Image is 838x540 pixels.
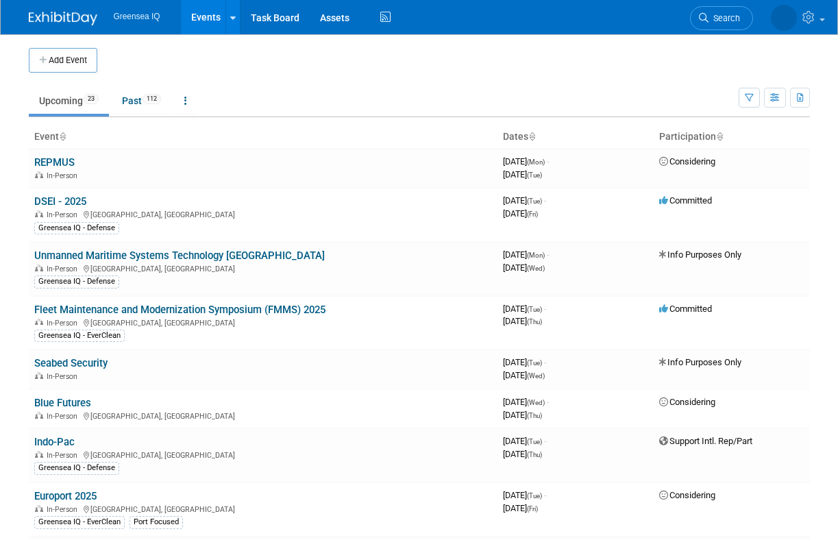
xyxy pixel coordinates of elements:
[47,210,82,219] span: In-Person
[659,304,712,314] span: Committed
[527,265,545,272] span: (Wed)
[34,516,125,528] div: Greensea IQ - EverClean
[34,275,119,288] div: Greensea IQ - Defense
[35,210,43,217] img: In-Person Event
[547,156,549,167] span: -
[497,125,654,149] th: Dates
[527,197,542,205] span: (Tue)
[503,410,542,420] span: [DATE]
[35,372,43,379] img: In-Person Event
[544,195,546,206] span: -
[547,397,549,407] span: -
[35,265,43,271] img: In-Person Event
[59,131,66,142] a: Sort by Event Name
[659,397,715,407] span: Considering
[35,319,43,326] img: In-Person Event
[544,304,546,314] span: -
[34,357,108,369] a: Seabed Security
[34,262,492,273] div: [GEOGRAPHIC_DATA], [GEOGRAPHIC_DATA]
[527,251,545,259] span: (Mon)
[503,156,549,167] span: [DATE]
[659,357,741,367] span: Info Purposes Only
[47,505,82,514] span: In-Person
[114,12,160,21] span: Greensea IQ
[35,171,43,178] img: In-Person Event
[544,357,546,367] span: -
[690,6,753,30] a: Search
[527,412,542,419] span: (Thu)
[503,449,542,459] span: [DATE]
[527,359,542,367] span: (Tue)
[84,94,99,104] span: 23
[34,249,325,262] a: Unmanned Maritime Systems Technology [GEOGRAPHIC_DATA]
[34,208,492,219] div: [GEOGRAPHIC_DATA], [GEOGRAPHIC_DATA]
[130,516,183,528] div: Port Focused
[34,462,119,474] div: Greensea IQ - Defense
[29,48,97,73] button: Add Event
[654,125,810,149] th: Participation
[527,372,545,380] span: (Wed)
[659,436,752,446] span: Support Intl. Rep/Part
[659,195,712,206] span: Committed
[503,436,546,446] span: [DATE]
[771,5,797,31] img: Dawn D'Angelillo
[34,222,119,234] div: Greensea IQ - Defense
[35,451,43,458] img: In-Person Event
[503,503,538,513] span: [DATE]
[35,412,43,419] img: In-Person Event
[527,171,542,179] span: (Tue)
[527,438,542,445] span: (Tue)
[544,490,546,500] span: -
[527,318,542,326] span: (Thu)
[34,436,75,448] a: Indo-Pac
[527,492,542,500] span: (Tue)
[503,304,546,314] span: [DATE]
[34,449,492,460] div: [GEOGRAPHIC_DATA], [GEOGRAPHIC_DATA]
[34,410,492,421] div: [GEOGRAPHIC_DATA], [GEOGRAPHIC_DATA]
[503,316,542,326] span: [DATE]
[34,490,97,502] a: Europort 2025
[527,399,545,406] span: (Wed)
[527,451,542,458] span: (Thu)
[47,171,82,180] span: In-Person
[503,262,545,273] span: [DATE]
[29,12,97,25] img: ExhibitDay
[503,370,545,380] span: [DATE]
[34,195,86,208] a: DSEI - 2025
[503,195,546,206] span: [DATE]
[659,249,741,260] span: Info Purposes Only
[708,13,740,23] span: Search
[47,265,82,273] span: In-Person
[503,397,549,407] span: [DATE]
[544,436,546,446] span: -
[35,505,43,512] img: In-Person Event
[47,372,82,381] span: In-Person
[503,169,542,180] span: [DATE]
[503,208,538,219] span: [DATE]
[659,156,715,167] span: Considering
[527,306,542,313] span: (Tue)
[503,249,549,260] span: [DATE]
[527,505,538,513] span: (Fri)
[659,490,715,500] span: Considering
[503,490,546,500] span: [DATE]
[34,317,492,328] div: [GEOGRAPHIC_DATA], [GEOGRAPHIC_DATA]
[34,304,325,316] a: Fleet Maintenance and Modernization Symposium (FMMS) 2025
[34,503,492,514] div: [GEOGRAPHIC_DATA], [GEOGRAPHIC_DATA]
[47,451,82,460] span: In-Person
[34,156,75,169] a: REPMUS
[527,158,545,166] span: (Mon)
[528,131,535,142] a: Sort by Start Date
[112,88,171,114] a: Past112
[29,88,109,114] a: Upcoming23
[716,131,723,142] a: Sort by Participation Type
[503,357,546,367] span: [DATE]
[34,330,125,342] div: Greensea IQ - EverClean
[143,94,161,104] span: 112
[547,249,549,260] span: -
[47,319,82,328] span: In-Person
[29,125,497,149] th: Event
[47,412,82,421] span: In-Person
[527,210,538,218] span: (Fri)
[34,397,91,409] a: Blue Futures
